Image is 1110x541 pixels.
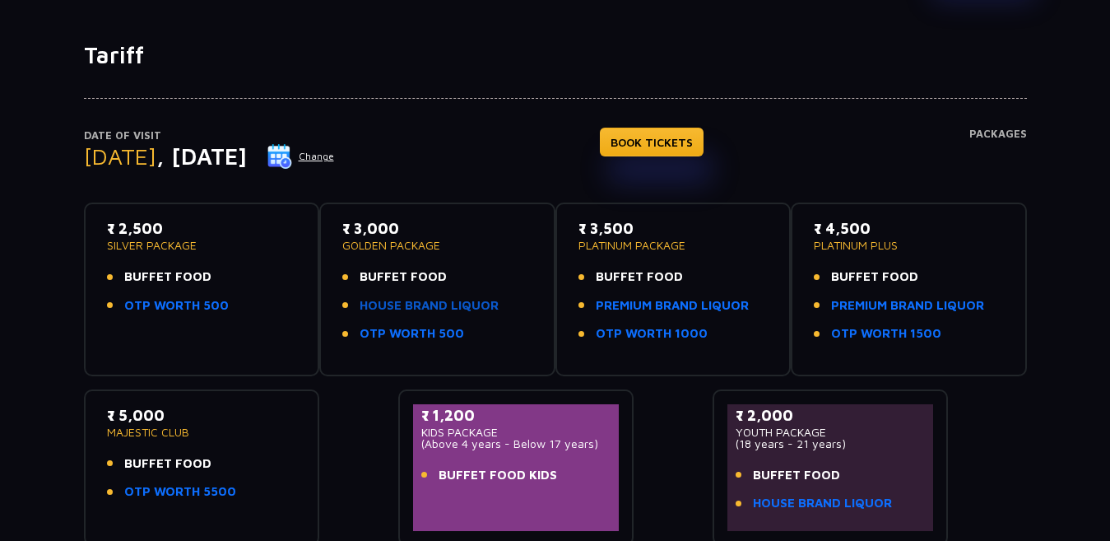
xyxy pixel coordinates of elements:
button: Change [267,143,335,170]
span: [DATE] [84,142,156,170]
a: OTP WORTH 500 [360,324,464,343]
a: PREMIUM BRAND LIQUOR [596,296,749,315]
p: ₹ 4,500 [814,217,1004,240]
a: BOOK TICKETS [600,128,704,156]
p: ₹ 3,500 [578,217,769,240]
a: HOUSE BRAND LIQUOR [753,494,892,513]
p: ₹ 1,200 [421,404,611,427]
p: YOUTH PACKAGE [736,427,926,438]
span: BUFFET FOOD KIDS [439,466,557,485]
p: PLATINUM PACKAGE [578,240,769,251]
p: ₹ 3,000 [342,217,532,240]
p: ₹ 2,500 [107,217,297,240]
span: BUFFET FOOD [360,268,447,287]
p: GOLDEN PACKAGE [342,240,532,251]
p: Date of Visit [84,128,335,144]
span: BUFFET FOOD [124,455,211,473]
p: (Above 4 years - Below 17 years) [421,438,611,450]
span: BUFFET FOOD [831,268,918,287]
p: PLATINUM PLUS [814,240,1004,251]
a: PREMIUM BRAND LIQUOR [831,296,984,315]
span: BUFFET FOOD [124,268,211,287]
span: BUFFET FOOD [753,466,840,485]
a: OTP WORTH 500 [124,296,229,315]
a: HOUSE BRAND LIQUOR [360,296,499,315]
a: OTP WORTH 1500 [831,324,941,343]
h4: Packages [969,128,1027,187]
a: OTP WORTH 1000 [596,324,708,343]
a: OTP WORTH 5500 [124,483,236,501]
span: BUFFET FOOD [596,268,683,287]
p: KIDS PACKAGE [421,427,611,438]
p: MAJESTIC CLUB [107,427,297,438]
p: (18 years - 21 years) [736,438,926,450]
p: ₹ 5,000 [107,404,297,427]
span: , [DATE] [156,142,247,170]
p: SILVER PACKAGE [107,240,297,251]
p: ₹ 2,000 [736,404,926,427]
h1: Tariff [84,41,1027,69]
